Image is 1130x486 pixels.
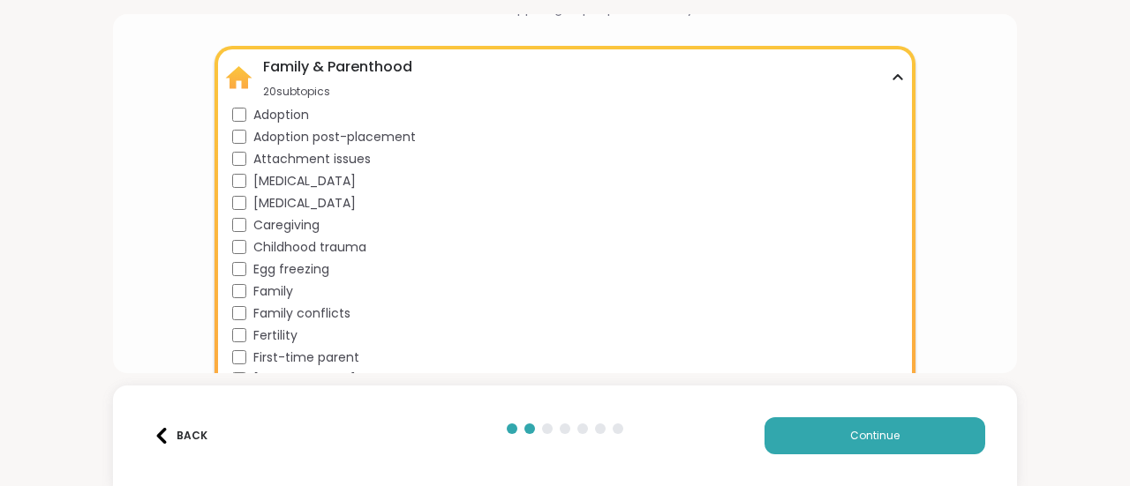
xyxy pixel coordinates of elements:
[253,370,356,389] span: [MEDICAL_DATA]
[253,106,309,124] span: Adoption
[263,56,412,78] div: Family & Parenthood
[253,304,350,323] span: Family conflicts
[253,128,416,146] span: Adoption post-placement
[253,326,298,345] span: Fertility
[253,172,356,191] span: [MEDICAL_DATA]
[263,85,412,99] div: 20 subtopics
[145,417,215,454] button: Back
[253,194,356,213] span: [MEDICAL_DATA]
[765,417,985,454] button: Continue
[253,260,329,279] span: Egg freezing
[253,216,320,235] span: Caregiving
[253,348,359,367] span: First-time parent
[850,428,900,444] span: Continue
[253,238,366,257] span: Childhood trauma
[154,428,207,444] div: Back
[253,282,293,301] span: Family
[253,150,371,168] span: Attachment issues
